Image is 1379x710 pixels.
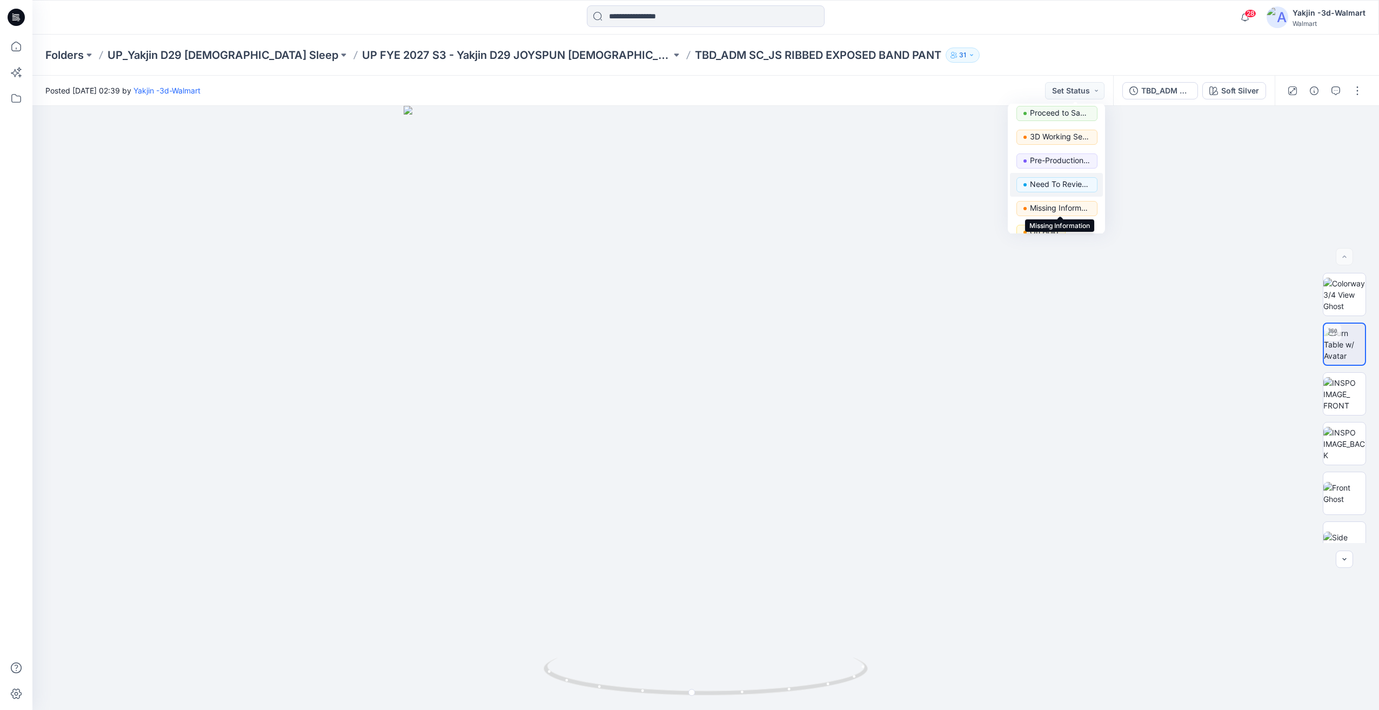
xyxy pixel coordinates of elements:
div: TBD_ADM SC_JS RIBBED EXPOSED BAND PANT [1141,85,1191,97]
p: On Hold [1030,225,1059,239]
div: Yakjin -3d-Walmart [1293,6,1365,19]
button: Details [1306,82,1323,99]
img: INSPO IMAGE_BACK [1323,427,1365,461]
button: TBD_ADM SC_JS RIBBED EXPOSED BAND PANT [1122,82,1198,99]
div: Soft Silver [1221,85,1259,97]
img: Front Ghost [1323,482,1365,505]
a: Folders [45,48,84,63]
a: UP FYE 2027 S3 - Yakjin D29 JOYSPUN [DEMOGRAPHIC_DATA] Sleepwear [362,48,671,63]
img: Colorway 3/4 View Ghost [1323,278,1365,312]
a: Yakjin -3d-Walmart [133,86,200,95]
span: 28 [1244,9,1256,18]
img: Turn Table w/ Avatar [1324,327,1365,361]
button: 31 [946,48,980,63]
p: TBD_ADM SC_JS RIBBED EXPOSED BAND PANT [695,48,941,63]
span: Posted [DATE] 02:39 by [45,85,200,96]
img: INSPO IMAGE_ FRONT [1323,377,1365,411]
button: Soft Silver [1202,82,1266,99]
p: 31 [959,49,966,61]
p: Proceed to Sample [1030,106,1090,120]
img: avatar [1267,6,1288,28]
div: Walmart [1293,19,1365,28]
p: Need To Review - Design/PD/Tech [1030,177,1090,191]
p: Missing Information [1030,201,1090,215]
p: Pre-Production Approved [1030,153,1090,168]
a: UP_Yakjin D29 [DEMOGRAPHIC_DATA] Sleep [108,48,338,63]
p: 3D Working Session - Need to Review [1030,130,1090,144]
img: Side Ghost [1323,532,1365,554]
